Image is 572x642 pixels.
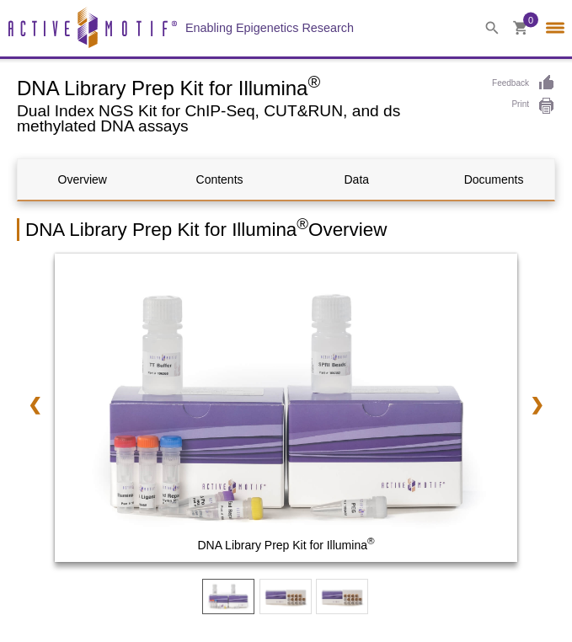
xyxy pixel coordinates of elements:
[155,159,285,200] a: Contents
[18,159,147,200] a: Overview
[17,218,555,241] h2: DNA Library Prep Kit for Illumina Overview
[17,385,53,424] a: ❮
[297,215,308,233] sup: ®
[367,536,375,547] sup: ®
[292,159,422,200] a: Data
[17,74,475,99] h1: DNA Library Prep Kit for Illumina
[513,21,528,39] a: 0
[492,74,555,93] a: Feedback
[307,72,320,91] sup: ®
[55,254,517,566] a: DNA Library Prep Kit for Illumina
[17,104,475,134] h2: Dual Index NGS Kit for ChIP-Seq, CUT&RUN, and ds methylated DNA assays
[55,254,517,562] img: DNA Library Prep Kit for Illumina
[185,20,354,35] h2: Enabling Epigenetics Research
[528,13,533,28] span: 0
[71,537,501,554] span: DNA Library Prep Kit for Illumina
[492,97,555,115] a: Print
[519,385,555,424] a: ❯
[429,159,559,200] a: Documents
